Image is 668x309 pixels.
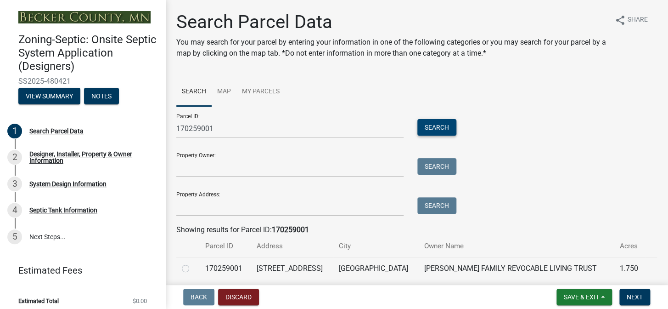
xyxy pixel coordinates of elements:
[7,261,151,280] a: Estimated Fees
[29,207,97,213] div: Septic Tank Information
[29,151,151,164] div: Designer, Installer, Property & Owner Information
[556,289,612,305] button: Save & Exit
[614,235,645,257] th: Acres
[18,33,158,73] h4: Zoning-Septic: Onsite Septic System Application (Designers)
[176,37,607,59] p: You may search for your parcel by entering your information in one of the following categories or...
[18,88,80,104] button: View Summary
[607,11,655,29] button: shareShare
[7,177,22,191] div: 3
[176,11,607,33] h1: Search Parcel Data
[191,293,207,301] span: Back
[251,235,333,257] th: Address
[133,298,147,304] span: $0.00
[176,77,212,107] a: Search
[200,257,251,280] td: 170259001
[628,15,648,26] span: Share
[7,229,22,244] div: 5
[200,235,251,257] th: Parcel ID
[218,289,259,305] button: Discard
[417,197,456,214] button: Search
[615,15,626,26] i: share
[614,257,645,280] td: 1.750
[18,11,151,23] img: Becker County, Minnesota
[29,181,107,187] div: System Design Information
[333,257,419,280] td: [GEOGRAPHIC_DATA]
[333,235,419,257] th: City
[251,257,333,280] td: [STREET_ADDRESS]
[18,298,59,304] span: Estimated Total
[18,77,147,86] span: SS2025-480421
[419,257,614,280] td: [PERSON_NAME] FAMILY REVOCABLE LIVING TRUST
[7,124,22,138] div: 1
[7,150,22,165] div: 2
[29,128,84,134] div: Search Parcel Data
[417,158,456,175] button: Search
[212,77,236,107] a: Map
[84,93,119,100] wm-modal-confirm: Notes
[417,119,456,136] button: Search
[7,203,22,217] div: 4
[627,293,643,301] span: Next
[564,293,599,301] span: Save & Exit
[272,225,309,234] strong: 170259001
[84,88,119,104] button: Notes
[236,77,285,107] a: My Parcels
[419,235,614,257] th: Owner Name
[619,289,650,305] button: Next
[176,224,657,235] div: Showing results for Parcel ID:
[18,93,80,100] wm-modal-confirm: Summary
[183,289,214,305] button: Back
